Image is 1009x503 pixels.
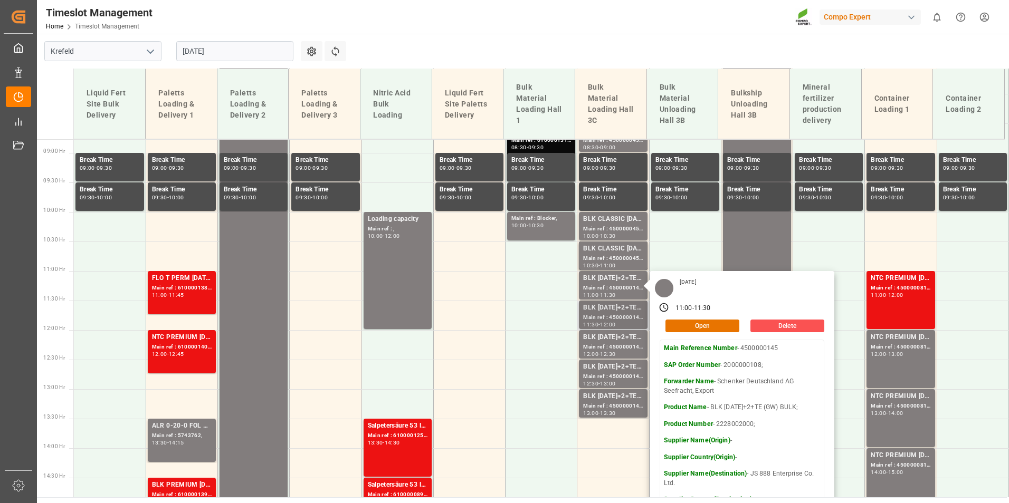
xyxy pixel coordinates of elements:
[743,166,744,170] div: -
[886,166,888,170] div: -
[960,195,975,200] div: 10:00
[672,166,688,170] div: 09:30
[368,214,427,225] div: Loading capacity
[583,381,598,386] div: 12:30
[943,195,958,200] div: 09:30
[744,195,759,200] div: 10:00
[664,377,820,395] p: - Schenker Deutschland AG Seefracht, Export
[368,490,427,499] div: Main ref : 6100000892, 2000000902;
[600,234,615,238] div: 10:30
[727,195,743,200] div: 09:30
[886,293,888,297] div: -
[816,195,831,200] div: 10:00
[664,470,747,477] strong: Supplier Name(Destination)
[296,166,311,170] div: 09:00
[511,214,571,223] div: Main ref : Blocker,
[655,155,715,166] div: Break Time
[311,195,312,200] div: -
[511,136,571,145] div: Main ref : 6100001314, 2000000927;
[312,195,328,200] div: 10:00
[888,195,903,200] div: 10:00
[727,166,743,170] div: 09:00
[312,166,328,170] div: 09:30
[949,5,973,29] button: Help Center
[43,296,65,302] span: 11:30 Hr
[152,421,212,431] div: ALR 0-20-0 FOL 25 D,AT,CH,EN,BLN;BLK CLASSIC [DATE] FOL 25 D,EN,FR,NL,PL;BLK CLASSIC [DATE] FOL 2...
[152,352,167,356] div: 12:00
[95,166,97,170] div: -
[799,195,814,200] div: 09:30
[583,234,598,238] div: 10:00
[176,41,293,61] input: DD.MM.YYYY
[511,155,571,166] div: Break Time
[750,320,824,332] button: Delete
[655,166,671,170] div: 09:00
[368,480,427,490] div: Salpetersäure 53 lose;
[385,440,400,445] div: 14:30
[870,89,925,119] div: Container Loading 1
[368,431,427,440] div: Main ref : 6100001254, 2000001100;
[311,166,312,170] div: -
[167,352,169,356] div: -
[527,166,528,170] div: -
[871,402,930,411] div: Main ref : 4500000817, 2000000613;
[871,166,886,170] div: 09:00
[82,83,137,125] div: Liquid Fert Site Bulk Delivery
[368,440,383,445] div: 13:30
[511,195,527,200] div: 09:30
[455,166,456,170] div: -
[142,43,158,60] button: open menu
[941,89,996,119] div: Container Loading 2
[664,344,737,352] strong: Main Reference Number
[43,178,65,183] span: 09:30 Hr
[598,293,600,297] div: -
[600,352,615,356] div: 12:30
[528,195,544,200] div: 10:00
[440,166,455,170] div: 09:00
[886,195,888,200] div: -
[583,293,598,297] div: 11:00
[527,145,528,150] div: -
[664,469,820,488] p: - JS 888 Enterprise Co. Ltd.
[886,352,888,356] div: -
[664,453,735,461] strong: Supplier Country(Origin)
[664,496,752,503] strong: Supplier Country(Destination)
[383,234,384,238] div: -
[583,195,598,200] div: 09:30
[169,352,184,356] div: 12:45
[655,195,671,200] div: 09:30
[664,361,820,370] p: - 2000000108;
[600,145,615,150] div: 09:00
[43,207,65,213] span: 10:00 Hr
[871,195,886,200] div: 09:30
[958,166,959,170] div: -
[871,352,886,356] div: 12:00
[888,166,903,170] div: 09:30
[527,195,528,200] div: -
[600,322,615,327] div: 12:00
[527,223,528,228] div: -
[583,313,643,322] div: Main ref : 4500000147, 2000000108;
[583,145,598,150] div: 08:30
[43,148,65,154] span: 09:00 Hr
[665,320,739,332] button: Open
[958,195,959,200] div: -
[455,195,456,200] div: -
[441,83,495,125] div: Liquid Fert Site Paletts Delivery
[511,166,527,170] div: 09:00
[43,237,65,243] span: 10:30 Hr
[368,421,427,431] div: Salpetersäure 53 lose;
[600,381,615,386] div: 13:00
[152,155,212,166] div: Break Time
[871,461,930,470] div: Main ref : 4500000818, 2000000613;
[583,185,643,195] div: Break Time
[297,83,351,125] div: Paletts Loading & Delivery 3
[871,273,930,284] div: NTC PREMIUM [DATE] 50kg (x25) NLA MTO;
[241,166,256,170] div: 09:30
[871,284,930,293] div: Main ref : 4500000815, 2000000613;
[383,440,384,445] div: -
[943,185,1003,195] div: Break Time
[80,155,140,166] div: Break Time
[241,195,256,200] div: 10:00
[583,155,643,166] div: Break Time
